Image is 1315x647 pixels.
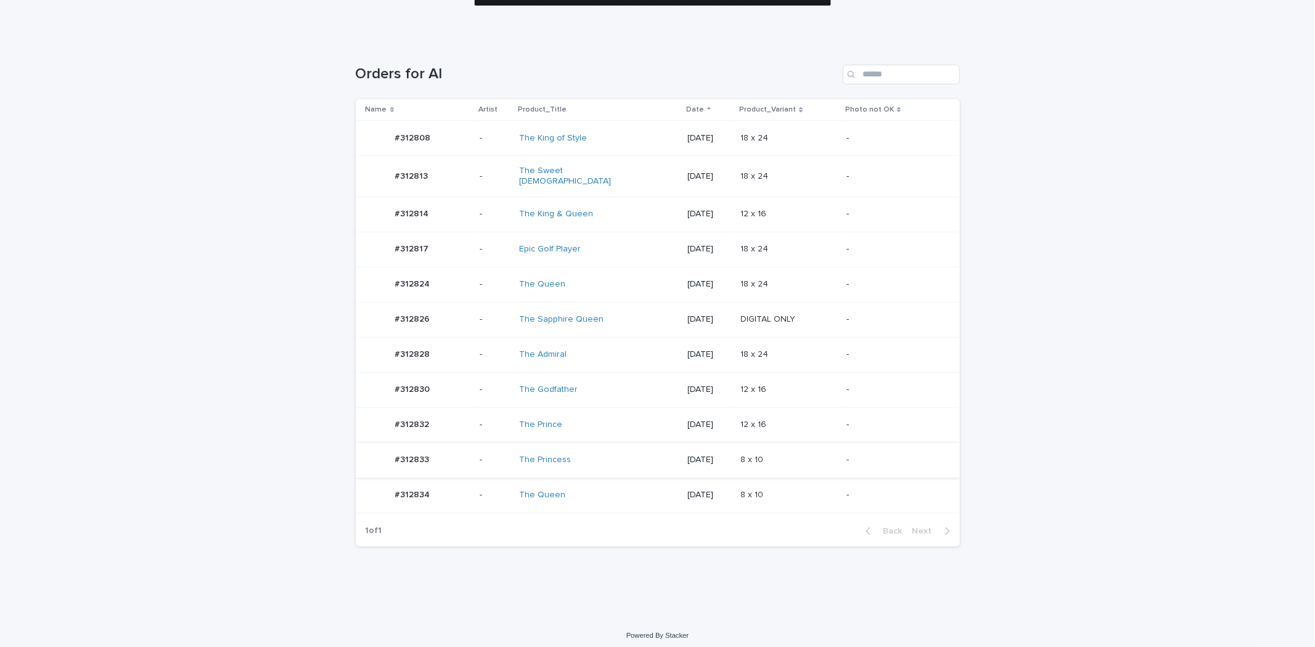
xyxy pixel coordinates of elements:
[395,312,433,325] p: #312826
[687,420,731,430] p: [DATE]
[876,527,903,535] span: Back
[846,455,940,465] p: -
[519,166,622,187] a: The Sweet [DEMOGRAPHIC_DATA]
[395,452,432,465] p: #312833
[356,156,960,197] tr: #312813#312813 -The Sweet [DEMOGRAPHIC_DATA] [DATE]18 x 2418 x 24 -
[519,209,593,219] a: The King & Queen
[739,103,796,116] p: Product_Variant
[687,490,731,500] p: [DATE]
[519,279,565,290] a: The Queen
[395,487,433,500] p: #312834
[740,169,771,182] p: 18 x 24
[687,133,731,144] p: [DATE]
[480,171,509,182] p: -
[480,349,509,360] p: -
[480,133,509,144] p: -
[480,244,509,254] p: -
[480,209,509,219] p: -
[740,277,771,290] p: 18 x 24
[845,103,894,116] p: Photo not OK
[356,232,960,267] tr: #312817#312817 -Epic Golf Player [DATE]18 x 2418 x 24 -
[687,244,731,254] p: [DATE]
[846,314,940,325] p: -
[395,206,432,219] p: #312814
[687,314,731,325] p: [DATE]
[846,133,940,144] p: -
[356,65,838,83] h1: Orders for AI
[740,206,769,219] p: 12 x 16
[395,347,433,360] p: #312828
[740,347,771,360] p: 18 x 24
[366,103,387,116] p: Name
[740,242,771,254] p: 18 x 24
[356,121,960,156] tr: #312808#312808 -The King of Style [DATE]18 x 2418 x 24 -
[480,314,509,325] p: -
[480,490,509,500] p: -
[518,103,567,116] p: Product_Title
[687,385,731,395] p: [DATE]
[843,65,960,84] input: Search
[846,244,940,254] p: -
[687,171,731,182] p: [DATE]
[480,385,509,395] p: -
[395,131,433,144] p: #312808
[480,455,509,465] p: -
[395,242,432,254] p: #312817
[356,516,392,546] p: 1 of 1
[356,372,960,407] tr: #312830#312830 -The Godfather [DATE]12 x 1612 x 16 -
[356,267,960,302] tr: #312824#312824 -The Queen [DATE]18 x 2418 x 24 -
[356,407,960,442] tr: #312832#312832 -The Prince [DATE]12 x 1612 x 16 -
[519,349,567,360] a: The Admiral
[519,490,565,500] a: The Queen
[356,442,960,478] tr: #312833#312833 -The Princess [DATE]8 x 108 x 10 -
[846,349,940,360] p: -
[626,632,689,639] a: Powered By Stacker
[740,382,769,395] p: 12 x 16
[356,197,960,232] tr: #312814#312814 -The King & Queen [DATE]12 x 1612 x 16 -
[740,452,766,465] p: 8 x 10
[356,478,960,513] tr: #312834#312834 -The Queen [DATE]8 x 108 x 10 -
[907,526,960,537] button: Next
[846,209,940,219] p: -
[740,131,771,144] p: 18 x 24
[740,487,766,500] p: 8 x 10
[356,302,960,337] tr: #312826#312826 -The Sapphire Queen [DATE]DIGITAL ONLYDIGITAL ONLY -
[395,382,433,395] p: #312830
[395,169,431,182] p: #312813
[687,279,731,290] p: [DATE]
[519,244,581,254] a: Epic Golf Player
[687,455,731,465] p: [DATE]
[519,385,578,395] a: The Godfather
[478,103,498,116] p: Artist
[356,337,960,372] tr: #312828#312828 -The Admiral [DATE]18 x 2418 x 24 -
[856,526,907,537] button: Back
[480,420,509,430] p: -
[686,103,704,116] p: Date
[846,385,940,395] p: -
[846,490,940,500] p: -
[395,277,433,290] p: #312824
[912,527,940,535] span: Next
[519,314,604,325] a: The Sapphire Queen
[519,133,587,144] a: The King of Style
[846,171,940,182] p: -
[519,455,571,465] a: The Princess
[687,349,731,360] p: [DATE]
[395,417,432,430] p: #312832
[740,417,769,430] p: 12 x 16
[687,209,731,219] p: [DATE]
[519,420,562,430] a: The Prince
[480,279,509,290] p: -
[846,420,940,430] p: -
[740,312,798,325] p: DIGITAL ONLY
[846,279,940,290] p: -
